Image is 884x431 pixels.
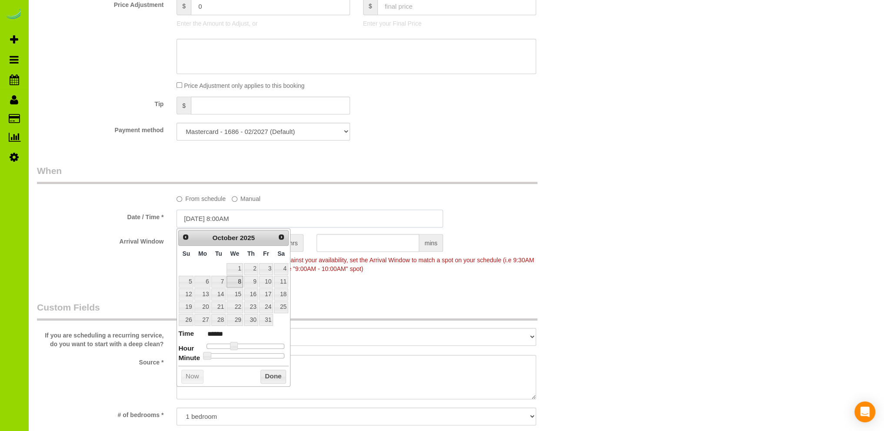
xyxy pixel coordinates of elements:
[30,123,170,134] label: Payment method
[227,263,243,275] a: 1
[211,288,225,300] a: 14
[277,250,285,257] span: Saturday
[182,234,189,241] span: Prev
[275,231,287,244] a: Next
[274,301,288,313] a: 25
[274,288,288,300] a: 18
[232,191,260,203] label: Manual
[259,301,273,313] a: 24
[278,234,285,241] span: Next
[37,301,537,321] legend: Custom Fields
[30,97,170,108] label: Tip
[274,263,288,275] a: 4
[180,231,192,244] a: Prev
[232,196,237,202] input: Manual
[211,276,225,287] a: 7
[37,164,537,184] legend: When
[227,314,243,326] a: 29
[259,288,273,300] a: 17
[244,288,258,300] a: 16
[854,401,875,422] div: Open Intercom Messenger
[179,314,193,326] a: 26
[260,370,286,384] button: Done
[178,353,200,364] dt: Minute
[178,329,194,340] dt: Time
[30,408,170,419] label: # of bedrooms *
[194,301,210,313] a: 20
[30,210,170,221] label: Date / Time *
[244,276,258,287] a: 9
[419,234,443,252] span: mins
[177,191,226,203] label: From schedule
[30,234,170,246] label: Arrival Window
[263,250,269,257] span: Friday
[30,328,170,348] label: If you are scheduling a recurring service, do you want to start with a deep clean?
[240,234,255,241] span: 2025
[181,370,203,384] button: Now
[177,257,534,272] span: To make this booking count against your availability, set the Arrival Window to match a spot on y...
[211,314,225,326] a: 28
[177,210,443,227] input: MM/DD/YYYY HH:MM
[244,314,258,326] a: 30
[212,234,238,241] span: October
[179,288,193,300] a: 12
[177,196,182,202] input: From schedule
[179,301,193,313] a: 19
[5,9,23,21] img: Automaid Logo
[30,355,170,367] label: Source *
[215,250,222,257] span: Tuesday
[284,234,303,252] span: hrs
[227,276,243,287] a: 8
[177,97,191,114] span: $
[194,276,210,287] a: 6
[244,263,258,275] a: 2
[259,314,273,326] a: 31
[363,19,536,28] p: Enter your Final Price
[184,82,304,89] span: Price Adjustment only applies to this booking
[182,250,190,257] span: Sunday
[177,19,350,28] p: Enter the Amount to Adjust, or
[259,263,273,275] a: 3
[274,276,288,287] a: 11
[194,314,210,326] a: 27
[244,301,258,313] a: 23
[247,250,255,257] span: Thursday
[211,301,225,313] a: 21
[259,276,273,287] a: 10
[194,288,210,300] a: 13
[178,344,194,354] dt: Hour
[179,276,193,287] a: 5
[198,250,207,257] span: Monday
[230,250,240,257] span: Wednesday
[227,301,243,313] a: 22
[227,288,243,300] a: 15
